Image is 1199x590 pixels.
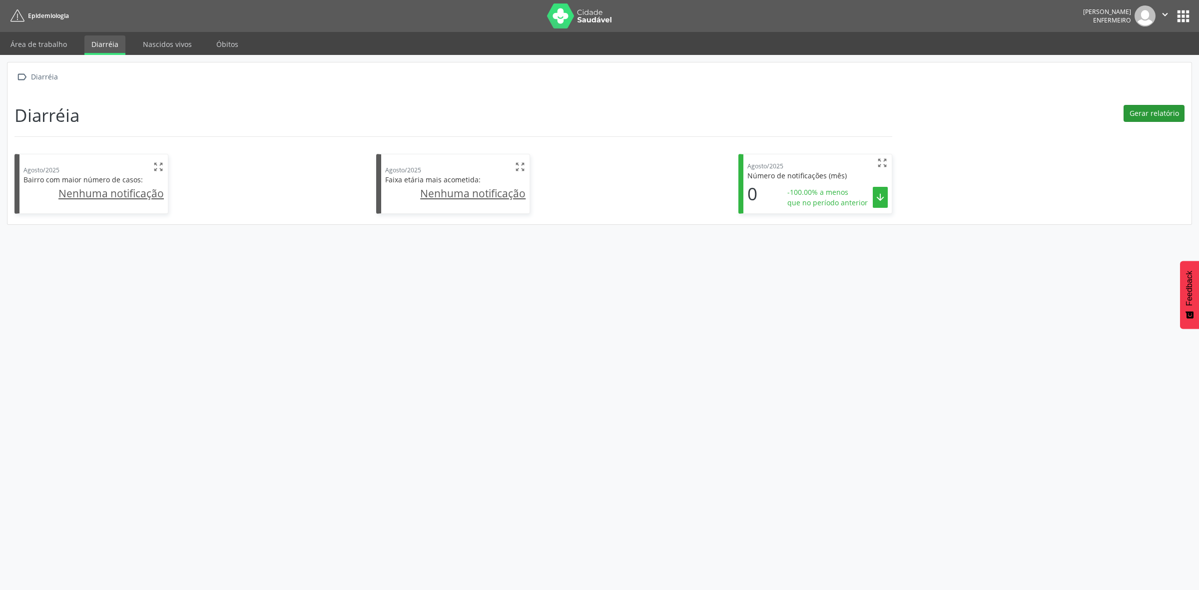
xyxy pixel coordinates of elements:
u: Nenhuma notificação [420,186,526,200]
div: Agosto/2025  Bairro com maior número de casos: Nenhuma notificação [14,154,168,214]
div: Diarréia [29,69,59,84]
span: -100.00% a menos [787,187,868,197]
a: Óbitos [209,35,245,53]
i:  [875,192,886,203]
a: Área de trabalho [3,35,74,53]
a: Nascidos vivos [136,35,199,53]
button: apps [1175,7,1192,25]
span: Faixa etária mais acometida: [385,175,481,184]
h1: Diarréia [14,105,79,126]
span: Agosto/2025 [23,166,59,174]
a: Epidemiologia [7,7,69,24]
i:  [515,161,526,172]
h1: 0 [747,183,757,204]
div: Agosto/2025  Faixa etária mais acometida: Nenhuma notificação [376,154,530,214]
div: [PERSON_NAME] [1083,7,1131,16]
span: Enfermeiro [1093,16,1131,24]
span: Número de notificações (mês) [747,171,847,180]
span: Agosto/2025 [385,166,421,174]
span: que no período anterior [787,197,868,208]
i:  [14,69,29,84]
u: Nenhuma notificação [58,186,164,200]
span: Agosto/2025 [747,162,783,170]
button:  [1156,5,1175,26]
button: Feedback - Mostrar pesquisa [1180,261,1199,329]
span: Feedback [1185,271,1194,306]
div: Agosto/2025  Número de notificações (mês) 0 -100.00% a menos que no período anterior  [738,154,892,214]
a: Diarréia [84,35,125,55]
a:  Diarréia [14,69,59,84]
img: img [1135,5,1156,26]
button: Gerar relatório [1124,105,1185,122]
span: Epidemiologia [28,11,69,20]
span: Bairro com maior número de casos: [23,175,143,184]
i:  [1160,9,1171,20]
i:  [153,161,164,172]
i:  [877,157,888,168]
